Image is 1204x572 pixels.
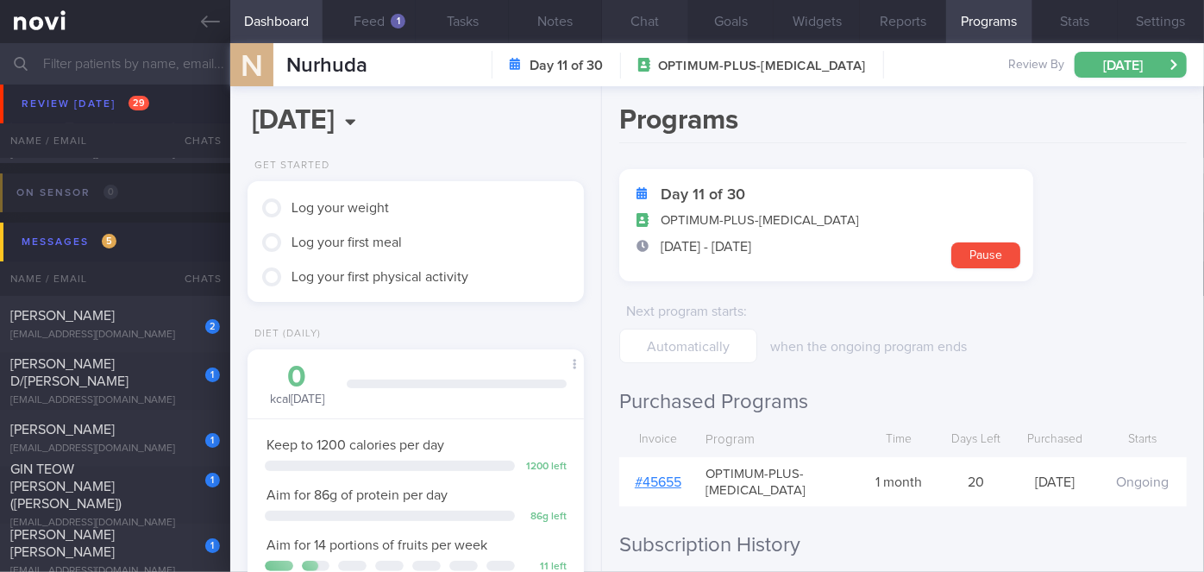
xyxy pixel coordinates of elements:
[1011,424,1099,456] div: Purchased
[10,517,220,530] div: [EMAIL_ADDRESS][DOMAIN_NAME]
[205,433,220,448] div: 1
[1099,465,1187,500] div: Ongoing
[661,238,751,255] span: [DATE] - [DATE]
[626,303,750,320] label: Next program starts :
[17,230,121,254] div: Messages
[1008,58,1064,73] span: Review By
[265,362,329,408] div: kcal [DATE]
[286,55,367,76] span: Nurhuda
[619,424,697,456] div: Invoice
[619,389,1187,415] h2: Purchased Programs
[619,329,757,363] input: Automatically
[856,424,942,456] div: Time
[10,329,220,342] div: [EMAIL_ADDRESS][DOMAIN_NAME]
[635,475,681,489] a: #45655
[248,160,329,173] div: Get Started
[10,528,115,559] span: [PERSON_NAME] [PERSON_NAME]
[267,438,444,452] span: Keep to 1200 calories per day
[619,532,1187,558] h2: Subscription History
[661,186,745,204] strong: Day 11 of 30
[770,338,1050,355] p: when the ongoing program ends
[10,110,178,124] span: [PERSON_NAME] Seen May
[661,212,859,229] span: OPTIMUM-PLUS-[MEDICAL_DATA]
[10,462,122,511] span: GIN TEOW [PERSON_NAME] ([PERSON_NAME])
[524,511,567,524] div: 86 g left
[942,465,1011,500] div: 20
[856,465,942,500] div: 1 month
[524,461,567,474] div: 1200 left
[942,424,1011,456] div: Days Left
[1075,52,1187,78] button: [DATE]
[619,104,1187,143] h1: Programs
[205,319,220,334] div: 2
[10,443,220,456] div: [EMAIL_ADDRESS][DOMAIN_NAME]
[391,14,405,28] div: 1
[10,357,129,388] span: [PERSON_NAME] D/[PERSON_NAME]
[697,424,856,457] div: Program
[248,328,321,341] div: Diet (Daily)
[530,57,603,74] strong: Day 11 of 30
[267,488,448,502] span: Aim for 86g of protein per day
[10,91,220,104] div: [EMAIL_ADDRESS][DOMAIN_NAME]
[161,261,230,296] div: Chats
[219,33,284,99] div: N
[10,394,220,407] div: [EMAIL_ADDRESS][DOMAIN_NAME]
[1099,424,1187,456] div: Starts
[102,234,116,248] span: 5
[1011,465,1099,500] div: [DATE]
[265,362,329,393] div: 0
[205,538,220,553] div: 1
[103,185,118,199] span: 0
[10,309,115,323] span: [PERSON_NAME]
[12,181,122,204] div: On sensor
[10,148,220,160] div: [EMAIL_ADDRESS][DOMAIN_NAME]
[951,242,1020,268] button: Pause
[10,423,115,437] span: [PERSON_NAME]
[205,368,220,382] div: 1
[267,538,487,552] span: Aim for 14 portions of fruits per week
[205,473,220,487] div: 1
[658,58,865,75] span: OPTIMUM-PLUS-[MEDICAL_DATA]
[705,467,847,500] span: OPTIMUM-PLUS-[MEDICAL_DATA]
